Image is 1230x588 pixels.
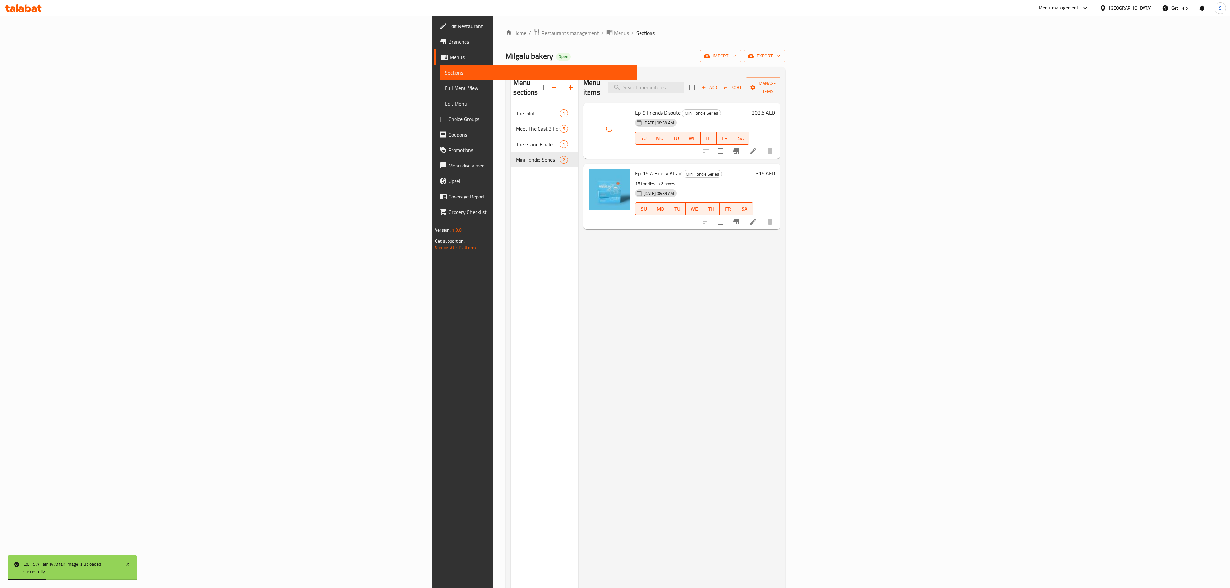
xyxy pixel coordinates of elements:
span: Get support on: [435,237,465,245]
div: The Pilot1 [511,106,578,121]
a: Edit Menu [440,96,637,111]
button: Manage items [746,77,789,97]
span: SA [735,134,746,143]
div: Ep. 15 A Family Affair image is uploaded succesfully [23,561,119,575]
a: Upsell [434,173,637,189]
a: Edit menu item [749,218,757,226]
button: Add section [563,80,579,95]
span: Add item [699,83,720,93]
span: Manage items [751,79,784,96]
span: Menu disclaimer [448,162,632,169]
span: S [1219,5,1222,12]
span: SU [638,134,649,143]
button: FR [717,132,733,145]
a: Choice Groups [434,111,637,127]
button: import [700,50,741,62]
span: Select to update [714,144,727,158]
button: TH [701,132,717,145]
button: MO [652,202,669,215]
span: export [749,52,780,60]
button: Branch-specific-item [729,143,744,159]
button: WE [684,132,700,145]
nav: breadcrumb [506,29,785,37]
button: Branch-specific-item [729,214,744,229]
h6: 202.5 AED [752,108,775,117]
button: MO [651,132,668,145]
button: FR [720,202,736,215]
span: Edit Restaurant [448,22,632,30]
a: Menus [434,49,637,65]
a: Coupons [434,127,637,142]
span: WE [687,134,698,143]
a: Grocery Checklist [434,204,637,220]
div: Mini Fondie Series [516,156,559,164]
span: Mini Fondie Series [682,109,721,117]
span: Ep. 15 A Family Affair [635,168,682,178]
a: Promotions [434,142,637,158]
span: Upsell [448,177,632,185]
span: Select section [685,81,699,94]
a: Full Menu View [440,80,637,96]
span: Grocery Checklist [448,208,632,216]
span: Sections [445,69,632,76]
span: FR [722,204,734,214]
a: Menu disclaimer [434,158,637,173]
span: SU [638,204,650,214]
span: Menus [450,53,632,61]
button: Sort [722,83,743,93]
span: Edit Menu [445,100,632,107]
span: Sort items [720,83,746,93]
nav: Menu sections [511,103,578,170]
span: 1 [560,110,568,117]
div: The Grand Finale [516,140,559,148]
button: Add [699,83,720,93]
span: Sections [636,29,655,37]
button: delete [762,214,778,229]
input: search [608,82,684,93]
span: MO [655,204,666,214]
span: Choice Groups [448,115,632,123]
div: Mini Fondie Series2 [511,152,578,167]
span: 1 [560,141,568,147]
span: 1.0.0 [452,226,462,234]
a: Branches [434,34,637,49]
div: Mini Fondie Series [682,109,721,117]
span: 2 [560,157,568,163]
span: TH [703,134,714,143]
a: Support.OpsPlatform [435,243,476,252]
button: SU [635,132,651,145]
a: Sections [440,65,637,80]
span: Meet The Cast 3 Fondies [516,125,559,133]
a: Coverage Report [434,189,637,204]
span: Coverage Report [448,193,632,200]
span: [DATE] 08:39 AM [641,190,677,197]
button: SA [733,132,749,145]
button: TU [669,202,686,215]
h6: 315 AED [756,169,775,178]
div: [GEOGRAPHIC_DATA] [1109,5,1152,12]
span: Add [701,84,718,91]
span: The Pilot [516,109,559,117]
span: SA [739,204,751,214]
span: FR [719,134,730,143]
span: TH [705,204,717,214]
span: 5 [560,126,568,132]
span: MO [654,134,665,143]
button: TH [702,202,719,215]
span: Ep. 9 Friends Dispute [635,108,681,117]
span: Version: [435,226,451,234]
span: Mini Fondie Series [683,170,722,178]
p: 15 fondies in 2 boxes. [635,180,753,188]
span: WE [688,204,700,214]
span: [DATE] 08:39 AM [641,120,677,126]
span: import [705,52,736,60]
span: TU [671,204,683,214]
span: Coupons [448,131,632,138]
button: export [744,50,785,62]
button: TU [668,132,684,145]
button: SU [635,202,652,215]
span: Branches [448,38,632,46]
button: WE [686,202,702,215]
